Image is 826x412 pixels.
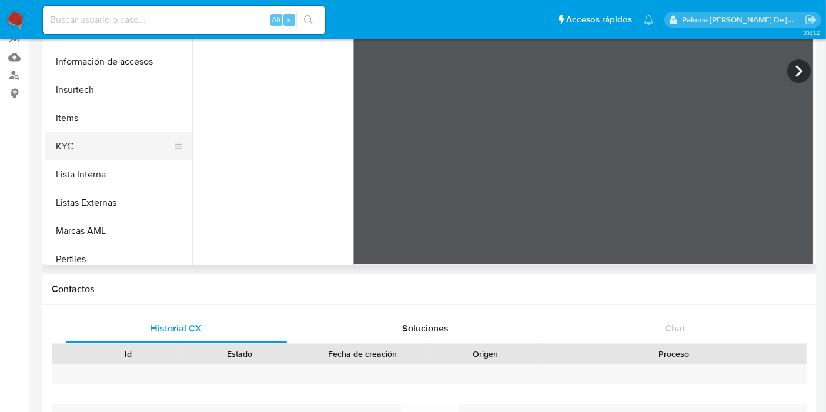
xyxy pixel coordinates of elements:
[566,14,632,26] span: Accesos rápidos
[438,348,533,360] div: Origen
[45,160,192,189] button: Lista Interna
[45,132,183,160] button: KYC
[45,48,192,76] button: Información de accesos
[683,14,801,25] p: paloma.falcondesoto@mercadolibre.cl
[151,321,202,335] span: Historial CX
[45,104,192,132] button: Items
[45,217,192,245] button: Marcas AML
[81,348,176,360] div: Id
[665,321,685,335] span: Chat
[805,14,817,26] a: Salir
[272,14,281,25] span: Alt
[192,348,287,360] div: Estado
[45,76,192,104] button: Insurtech
[296,12,320,28] button: search-icon
[45,189,192,217] button: Listas Externas
[43,12,325,28] input: Buscar usuario o caso...
[549,348,798,360] div: Proceso
[403,321,449,335] span: Soluciones
[644,15,654,25] a: Notificaciones
[303,348,422,360] div: Fecha de creación
[287,14,291,25] span: s
[52,283,807,295] h1: Contactos
[45,245,192,273] button: Perfiles
[803,28,820,37] span: 3.161.2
